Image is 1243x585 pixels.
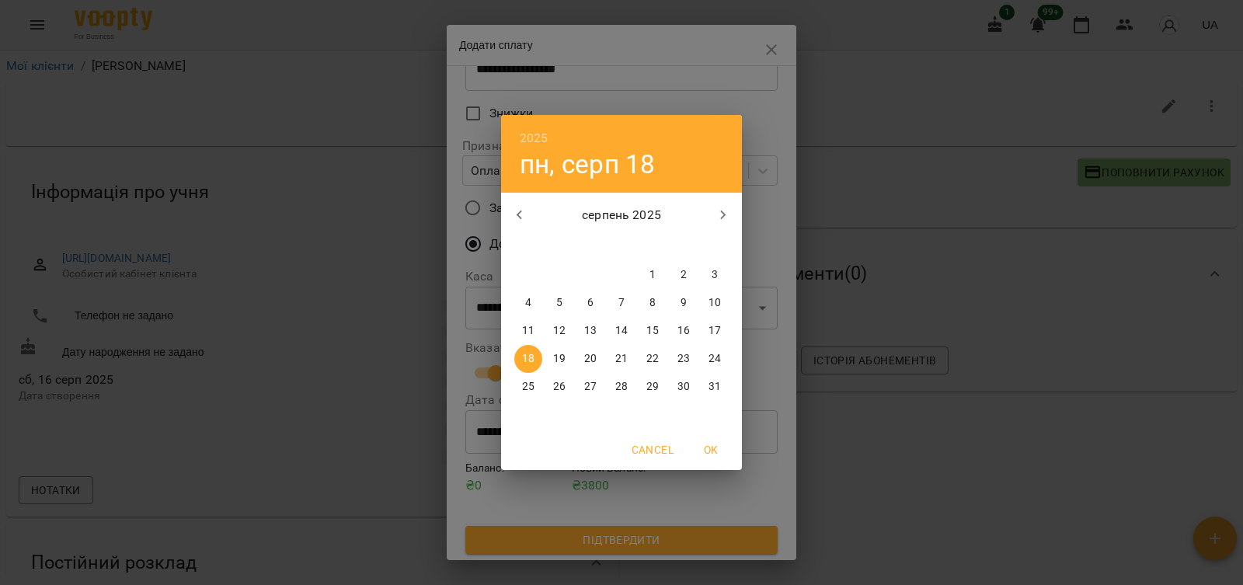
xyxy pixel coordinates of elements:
[670,345,698,373] button: 23
[709,295,721,311] p: 10
[553,379,566,395] p: 26
[545,317,573,345] button: 12
[670,261,698,289] button: 2
[608,373,635,401] button: 28
[545,238,573,253] span: вт
[670,373,698,401] button: 30
[545,345,573,373] button: 19
[538,206,705,225] p: серпень 2025
[525,295,531,311] p: 4
[584,323,597,339] p: 13
[576,373,604,401] button: 27
[608,317,635,345] button: 14
[677,323,690,339] p: 16
[584,379,597,395] p: 27
[639,261,667,289] button: 1
[701,289,729,317] button: 10
[625,436,680,464] button: Cancel
[514,317,542,345] button: 11
[608,345,635,373] button: 21
[670,289,698,317] button: 9
[670,238,698,253] span: сб
[677,351,690,367] p: 23
[639,238,667,253] span: пт
[514,289,542,317] button: 4
[514,345,542,373] button: 18
[514,373,542,401] button: 25
[639,317,667,345] button: 15
[576,289,604,317] button: 6
[681,267,687,283] p: 2
[639,289,667,317] button: 8
[709,323,721,339] p: 17
[701,261,729,289] button: 3
[632,440,674,459] span: Cancel
[522,379,534,395] p: 25
[701,317,729,345] button: 17
[646,379,659,395] p: 29
[520,148,656,180] button: пн, серп 18
[553,323,566,339] p: 12
[681,295,687,311] p: 9
[556,295,562,311] p: 5
[615,379,628,395] p: 28
[639,345,667,373] button: 22
[701,238,729,253] span: нд
[686,436,736,464] button: OK
[709,351,721,367] p: 24
[545,289,573,317] button: 5
[608,289,635,317] button: 7
[646,351,659,367] p: 22
[618,295,625,311] p: 7
[520,127,548,149] button: 2025
[584,351,597,367] p: 20
[646,323,659,339] p: 15
[701,345,729,373] button: 24
[553,351,566,367] p: 19
[587,295,594,311] p: 6
[649,295,656,311] p: 8
[576,238,604,253] span: ср
[709,379,721,395] p: 31
[677,379,690,395] p: 30
[608,238,635,253] span: чт
[514,238,542,253] span: пн
[522,323,534,339] p: 11
[670,317,698,345] button: 16
[701,373,729,401] button: 31
[649,267,656,283] p: 1
[615,323,628,339] p: 14
[615,351,628,367] p: 21
[576,317,604,345] button: 13
[545,373,573,401] button: 26
[692,440,729,459] span: OK
[576,345,604,373] button: 20
[522,351,534,367] p: 18
[639,373,667,401] button: 29
[712,267,718,283] p: 3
